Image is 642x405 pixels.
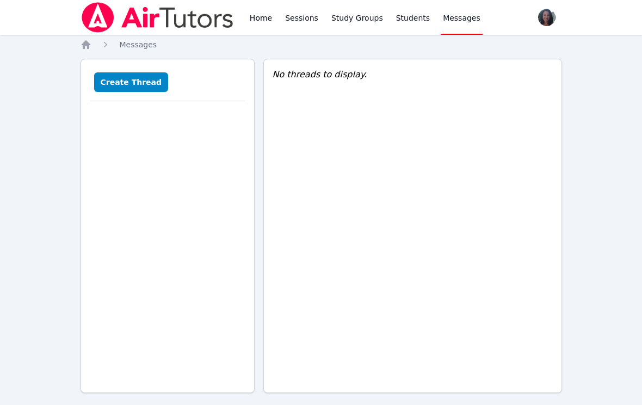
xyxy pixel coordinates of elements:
span: Messages [120,40,157,49]
nav: Breadcrumb [81,39,562,50]
a: Messages [120,39,157,50]
span: Messages [443,13,480,23]
img: Air Tutors [81,2,234,33]
button: Create Thread [94,72,169,92]
div: No threads to display. [273,68,553,81]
